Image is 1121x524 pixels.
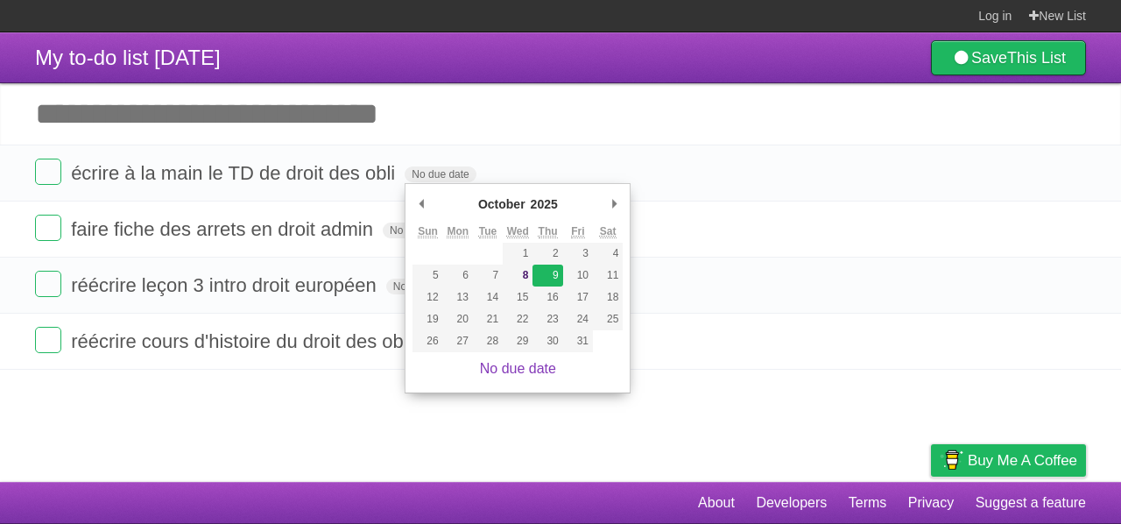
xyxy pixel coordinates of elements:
[532,287,562,308] button: 16
[528,191,560,217] div: 2025
[940,445,963,475] img: Buy me a coffee
[480,361,556,376] a: No due date
[698,486,735,520] a: About
[383,223,454,238] span: No due date
[412,308,442,330] button: 19
[412,287,442,308] button: 12
[571,225,584,238] abbr: Friday
[412,330,442,352] button: 26
[539,225,558,238] abbr: Thursday
[447,225,469,238] abbr: Monday
[593,287,623,308] button: 18
[386,279,457,294] span: No due date
[563,287,593,308] button: 17
[1007,49,1066,67] b: This List
[931,444,1086,477] a: Buy me a coffee
[563,308,593,330] button: 24
[443,287,473,308] button: 13
[443,308,473,330] button: 20
[35,215,61,241] label: Done
[35,46,221,69] span: My to-do list [DATE]
[968,445,1077,476] span: Buy me a coffee
[443,330,473,352] button: 27
[563,243,593,265] button: 3
[412,191,430,217] button: Previous Month
[35,271,61,297] label: Done
[532,330,562,352] button: 30
[593,265,623,287] button: 11
[35,327,61,353] label: Done
[976,486,1086,520] a: Suggest a feature
[443,265,473,287] button: 6
[71,162,399,184] span: écrire à la main le TD de droit des obli
[908,486,954,520] a: Privacy
[479,225,497,238] abbr: Tuesday
[503,330,532,352] button: 29
[473,265,503,287] button: 7
[532,308,562,330] button: 23
[593,308,623,330] button: 25
[71,218,377,240] span: faire fiche des arrets en droit admin
[756,486,827,520] a: Developers
[563,330,593,352] button: 31
[593,243,623,265] button: 4
[71,274,381,296] span: réécrire leçon 3 intro droit européen
[849,486,887,520] a: Terms
[931,40,1086,75] a: SaveThis List
[503,243,532,265] button: 1
[507,225,529,238] abbr: Wednesday
[532,265,562,287] button: 9
[532,243,562,265] button: 2
[563,265,593,287] button: 10
[503,265,532,287] button: 8
[605,191,623,217] button: Next Month
[503,308,532,330] button: 22
[476,191,528,217] div: October
[418,225,438,238] abbr: Sunday
[405,166,476,182] span: No due date
[473,330,503,352] button: 28
[473,287,503,308] button: 14
[503,287,532,308] button: 15
[473,308,503,330] button: 21
[600,225,617,238] abbr: Saturday
[71,330,478,352] span: réécrire cours d'histoire du droit des obligations
[412,265,442,287] button: 5
[35,159,61,185] label: Done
